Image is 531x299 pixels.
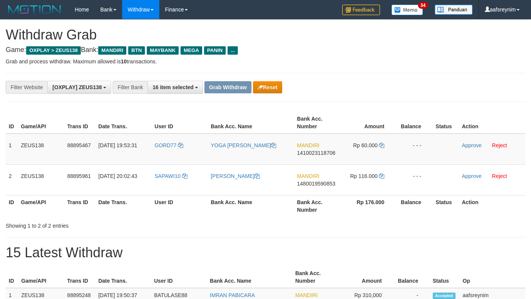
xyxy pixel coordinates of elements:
span: GORD77 [155,142,177,148]
th: Balance [393,266,430,288]
span: [OXPLAY] ZEUS138 [52,84,102,90]
span: MANDIRI [297,173,319,179]
a: Copy 116000 to clipboard [379,173,384,179]
th: ID [6,195,18,217]
th: Bank Acc. Name [207,266,292,288]
button: [OXPLAY] ZEUS138 [47,81,111,94]
th: Op [460,266,525,288]
a: Copy 60000 to clipboard [379,142,384,148]
div: Filter Bank [113,81,148,94]
div: Showing 1 to 2 of 2 entries [6,219,215,230]
span: 88895467 [67,142,91,148]
span: Rp 60.000 [353,142,378,148]
th: Rp 176.000 [341,195,396,217]
th: Trans ID [64,195,95,217]
img: MOTION_logo.png [6,4,63,15]
span: MEGA [181,46,202,55]
span: MAYBANK [147,46,179,55]
img: Button%20Memo.svg [391,5,423,15]
span: Copy 1480019590853 to clipboard [297,181,335,187]
a: Approve [462,142,482,148]
strong: 10 [121,58,127,65]
a: Reject [492,173,507,179]
td: ZEUS138 [18,134,64,165]
th: User ID [151,266,207,288]
span: [DATE] 19:53:31 [98,142,137,148]
th: Bank Acc. Name [208,112,294,134]
th: Balance [396,112,432,134]
a: GORD77 [155,142,183,148]
span: BTN [128,46,145,55]
span: Copy 1410023118706 to clipboard [297,150,335,156]
th: ID [6,112,18,134]
th: Balance [396,195,432,217]
td: - - - [396,164,432,195]
th: Amount [339,266,393,288]
span: 88895961 [67,173,91,179]
p: Grab and process withdraw. Maximum allowed is transactions. [6,58,525,65]
td: ZEUS138 [18,164,64,195]
span: MANDIRI [98,46,126,55]
th: Bank Acc. Number [294,195,341,217]
th: Status [430,266,460,288]
a: IMRAN PABICARA [210,292,255,298]
th: Bank Acc. Number [292,266,338,288]
button: Grab Withdraw [204,81,251,93]
td: 2 [6,164,18,195]
span: PANIN [204,46,226,55]
div: Filter Website [6,81,47,94]
td: - - - [396,134,432,165]
th: User ID [152,112,208,134]
th: Amount [341,112,396,134]
span: OXPLAY > ZEUS138 [26,46,81,55]
th: ID [6,266,18,288]
span: Accepted [433,293,456,299]
th: Date Trans. [95,112,151,134]
h1: Withdraw Grab [6,27,525,42]
span: ... [228,46,238,55]
h1: 15 Latest Withdraw [6,245,525,260]
th: Date Trans. [95,195,151,217]
th: Action [459,112,525,134]
th: Game/API [18,266,64,288]
span: MANDIRI [297,142,319,148]
th: Trans ID [64,266,95,288]
span: [DATE] 20:02:43 [98,173,137,179]
a: [PERSON_NAME] [211,173,260,179]
td: 1 [6,134,18,165]
th: Status [433,112,459,134]
th: Action [459,195,525,217]
span: Rp 116.000 [350,173,377,179]
th: User ID [152,195,208,217]
img: Feedback.jpg [342,5,380,15]
th: Trans ID [64,112,95,134]
a: Approve [462,173,482,179]
span: MANDIRI [295,292,317,298]
th: Status [433,195,459,217]
a: Reject [492,142,507,148]
a: SAPAWI10 [155,173,187,179]
button: Reset [253,81,282,93]
span: 34 [418,2,428,9]
a: YOGA [PERSON_NAME] [211,142,276,148]
button: 16 item selected [148,81,203,94]
th: Game/API [18,195,64,217]
th: Bank Acc. Name [208,195,294,217]
h4: Game: Bank: [6,46,525,54]
img: panduan.png [435,5,473,15]
span: SAPAWI10 [155,173,181,179]
th: Bank Acc. Number [294,112,341,134]
th: Game/API [18,112,64,134]
th: Date Trans. [95,266,151,288]
span: 16 item selected [152,84,193,90]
